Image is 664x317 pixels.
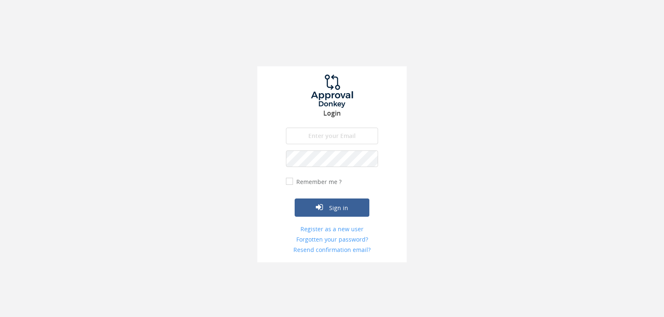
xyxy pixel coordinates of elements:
input: Enter your Email [286,128,378,144]
a: Register as a new user [286,225,378,233]
button: Sign in [295,198,369,217]
label: Remember me ? [294,178,342,186]
h3: Login [257,110,407,117]
img: logo.png [301,75,363,108]
a: Resend confirmation email? [286,246,378,254]
a: Forgotten your password? [286,235,378,244]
